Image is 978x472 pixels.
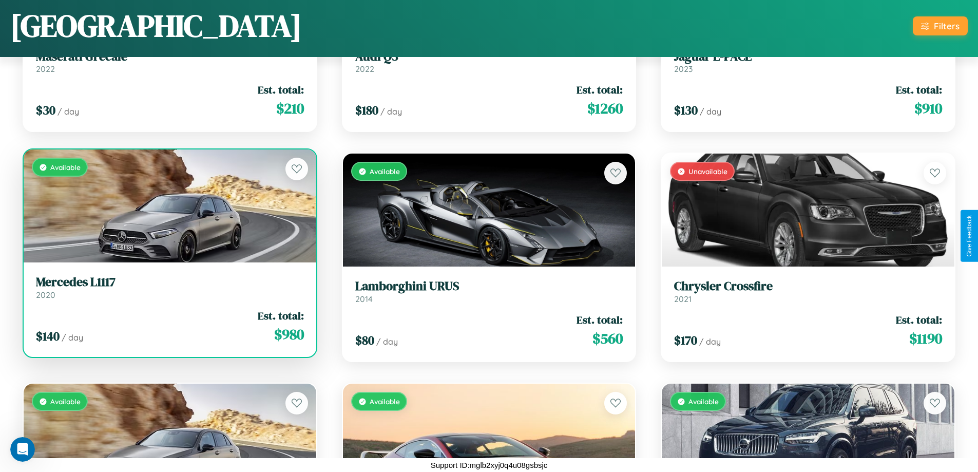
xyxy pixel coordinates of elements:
[355,279,623,294] h3: Lamborghini URUS
[276,98,304,119] span: $ 210
[62,332,83,343] span: / day
[934,21,960,31] div: Filters
[914,98,942,119] span: $ 910
[913,16,968,35] button: Filters
[688,167,727,176] span: Unavailable
[966,215,973,257] div: Give Feedback
[674,332,697,349] span: $ 170
[36,328,60,345] span: $ 140
[370,397,400,406] span: Available
[376,336,398,347] span: / day
[355,294,373,304] span: 2014
[36,275,304,290] h3: Mercedes L1117
[688,397,719,406] span: Available
[36,290,55,300] span: 2020
[587,98,623,119] span: $ 1260
[674,294,692,304] span: 2021
[577,82,623,97] span: Est. total:
[355,332,374,349] span: $ 80
[674,279,942,304] a: Chrysler Crossfire2021
[700,106,721,117] span: / day
[355,102,378,119] span: $ 180
[592,328,623,349] span: $ 560
[10,437,35,462] iframe: Intercom live chat
[50,163,81,172] span: Available
[577,312,623,327] span: Est. total:
[896,312,942,327] span: Est. total:
[36,64,55,74] span: 2022
[36,102,55,119] span: $ 30
[258,82,304,97] span: Est. total:
[36,49,304,74] a: Maserati Grecale2022
[674,64,693,74] span: 2023
[674,102,698,119] span: $ 130
[10,5,302,47] h1: [GEOGRAPHIC_DATA]
[355,279,623,304] a: Lamborghini URUS2014
[674,279,942,294] h3: Chrysler Crossfire
[431,458,548,472] p: Support ID: mglb2xyj0q4u08gsbsjc
[380,106,402,117] span: / day
[370,167,400,176] span: Available
[909,328,942,349] span: $ 1190
[57,106,79,117] span: / day
[896,82,942,97] span: Est. total:
[699,336,721,347] span: / day
[50,397,81,406] span: Available
[355,64,374,74] span: 2022
[258,308,304,323] span: Est. total:
[355,49,623,74] a: Audi Q32022
[674,49,942,74] a: Jaguar E-PACE2023
[36,275,304,300] a: Mercedes L11172020
[274,324,304,345] span: $ 980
